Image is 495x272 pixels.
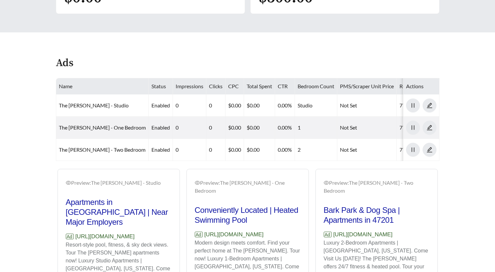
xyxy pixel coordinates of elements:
h2: Apartments in [GEOGRAPHIC_DATA] | Near Major Employers [66,197,172,227]
td: Not Set [337,117,397,139]
button: edit [423,121,436,135]
td: Not Set [337,139,397,161]
td: 1 [295,117,337,139]
td: 0.00% [275,117,295,139]
td: 0.00% [275,95,295,117]
span: Ad [66,234,74,239]
td: 0 [173,117,206,139]
th: PMS/Scraper Unit Price [337,78,397,95]
span: enabled [151,124,170,131]
span: edit [423,125,436,131]
td: 774523612687 [397,117,442,139]
button: pause [406,143,420,157]
span: enabled [151,102,170,108]
td: 0.00% [275,139,295,161]
a: edit [423,124,436,131]
td: 0 [206,117,226,139]
td: $0.00 [244,139,275,161]
span: edit [423,102,436,108]
td: 0 [206,95,226,117]
th: Actions [403,78,439,95]
a: The [PERSON_NAME] - Two Bedroom [59,146,145,153]
td: $0.00 [244,95,275,117]
div: Preview: The [PERSON_NAME] - One Bedroom [195,179,301,195]
td: 774612498881 [397,139,442,161]
a: edit [423,146,436,153]
td: 0 [173,139,206,161]
td: $0.00 [226,117,244,139]
span: enabled [151,146,170,153]
h2: Bark Park & Dog Spa | Apartments in 47201 [324,205,430,225]
a: The [PERSON_NAME] - Studio [59,102,129,108]
td: Not Set [337,95,397,117]
td: Studio [295,95,337,117]
div: Preview: The [PERSON_NAME] - Two Bedroom [324,179,430,195]
span: Ad [195,232,203,237]
button: pause [406,98,420,112]
p: [URL][DOMAIN_NAME] [66,232,172,241]
span: edit [423,147,436,153]
th: Bedroom Count [295,78,337,95]
td: $0.00 [226,95,244,117]
button: pause [406,121,420,135]
a: edit [423,102,436,108]
span: pause [406,102,420,108]
th: Status [149,78,173,95]
div: Preview: The [PERSON_NAME] - Studio [66,179,172,187]
span: eye [324,180,329,185]
td: 0 [173,95,206,117]
td: 0 [206,139,226,161]
th: Clicks [206,78,226,95]
th: Total Spent [244,78,275,95]
p: [URL][DOMAIN_NAME] [324,230,430,239]
td: $0.00 [244,117,275,139]
th: Responsive Ad Id [397,78,442,95]
span: CTR [278,83,288,89]
td: 2 [295,139,337,161]
span: CPC [228,83,239,89]
span: eye [66,180,71,185]
span: pause [406,125,420,131]
button: edit [423,98,436,112]
h2: Conveniently Located | Heated Swimming Pool [195,205,301,225]
span: eye [195,180,200,185]
span: Ad [324,232,332,237]
th: Name [56,78,149,95]
span: pause [406,147,420,153]
a: The [PERSON_NAME] - One Bedroom [59,124,146,131]
button: edit [423,143,436,157]
p: [URL][DOMAIN_NAME] [195,230,301,239]
h4: Ads [56,58,73,69]
td: $0.00 [226,139,244,161]
td: 774523640323 [397,95,442,117]
th: Impressions [173,78,206,95]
